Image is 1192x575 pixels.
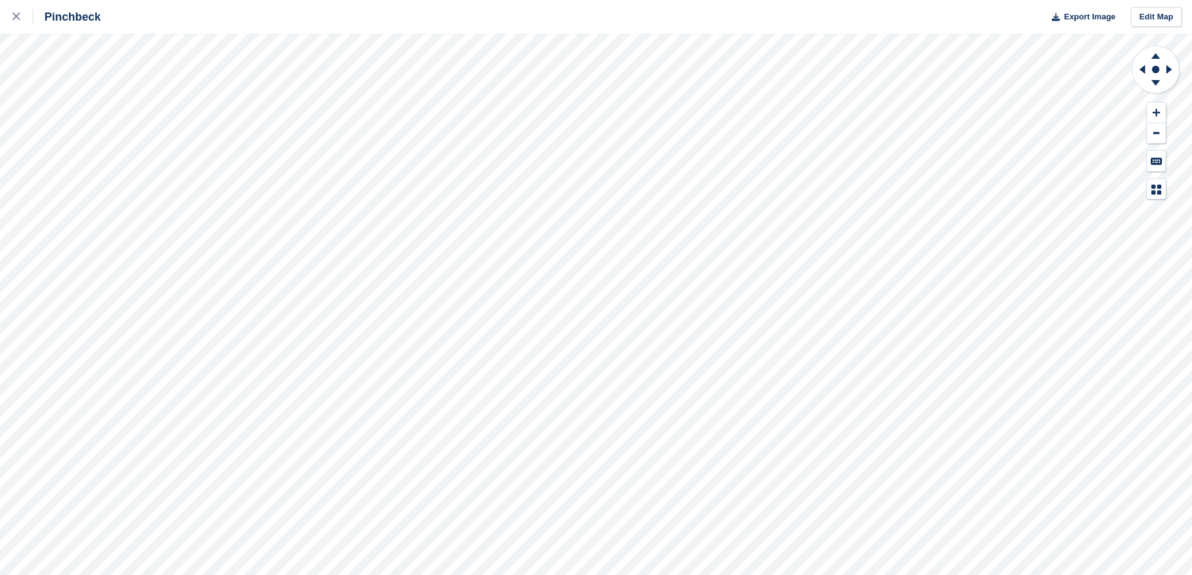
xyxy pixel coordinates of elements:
button: Zoom Out [1147,123,1166,144]
div: Pinchbeck [33,9,101,24]
button: Export Image [1044,7,1116,28]
a: Edit Map [1131,7,1182,28]
span: Export Image [1064,11,1115,23]
button: Zoom In [1147,103,1166,123]
button: Keyboard Shortcuts [1147,151,1166,171]
button: Map Legend [1147,179,1166,200]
